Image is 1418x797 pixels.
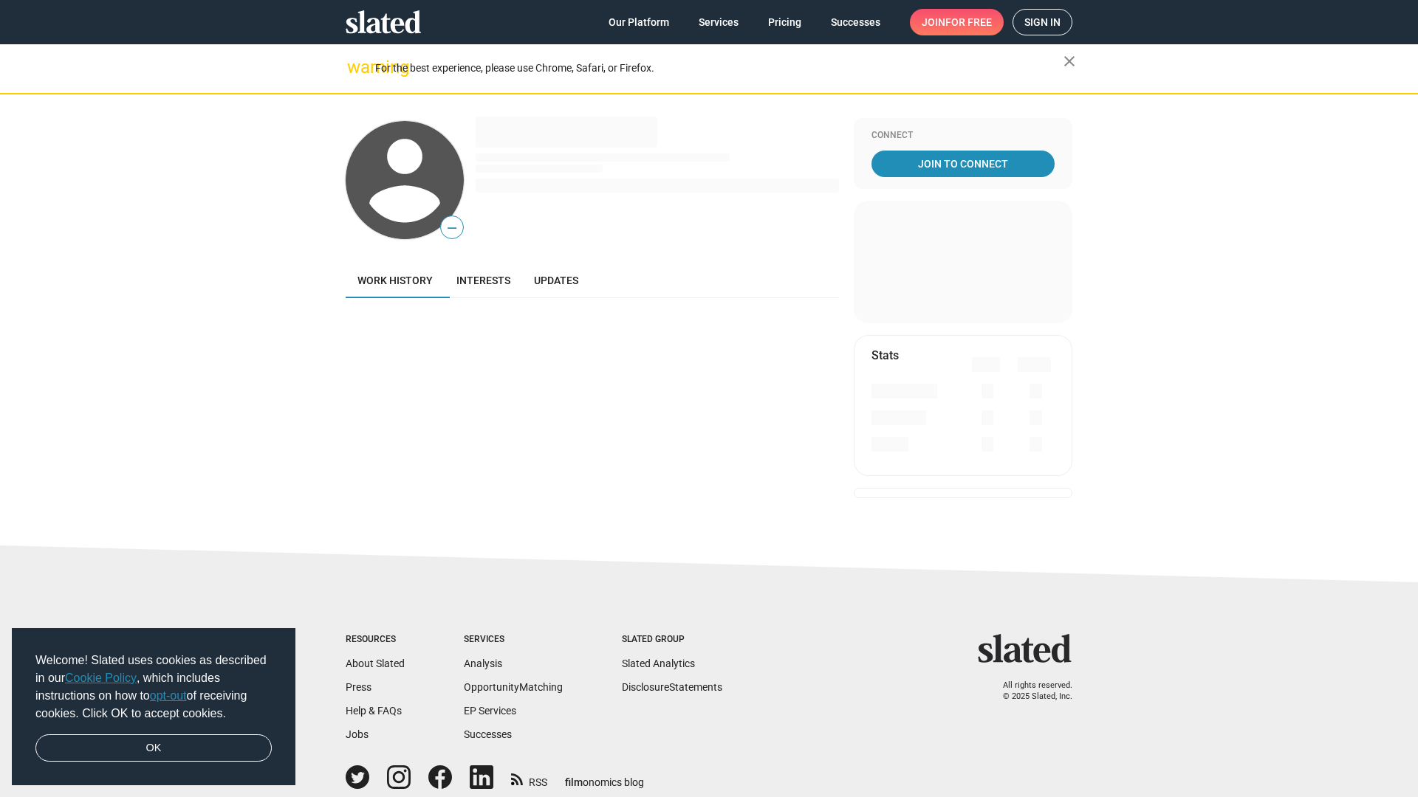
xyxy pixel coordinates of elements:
[622,634,722,646] div: Slated Group
[445,263,522,298] a: Interests
[987,680,1072,702] p: All rights reserved. © 2025 Slated, Inc.
[756,9,813,35] a: Pricing
[35,652,272,722] span: Welcome! Slated uses cookies as described in our , which includes instructions on how to of recei...
[456,275,510,286] span: Interests
[565,764,644,790] a: filmonomics blog
[347,58,365,76] mat-icon: warning
[871,130,1055,142] div: Connect
[346,634,405,646] div: Resources
[1061,52,1078,70] mat-icon: close
[464,681,563,693] a: OpportunityMatching
[597,9,681,35] a: Our Platform
[35,734,272,762] a: dismiss cookie message
[150,689,187,702] a: opt-out
[346,705,402,717] a: Help & FAQs
[871,151,1055,177] a: Join To Connect
[565,776,583,788] span: film
[511,767,547,790] a: RSS
[464,634,563,646] div: Services
[687,9,750,35] a: Services
[12,628,295,786] div: cookieconsent
[346,681,371,693] a: Press
[534,275,578,286] span: Updates
[65,672,137,684] a: Cookie Policy
[819,9,892,35] a: Successes
[699,9,739,35] span: Services
[346,728,369,740] a: Jobs
[831,9,880,35] span: Successes
[1024,10,1061,35] span: Sign in
[522,263,590,298] a: Updates
[609,9,669,35] span: Our Platform
[464,705,516,717] a: EP Services
[922,9,992,35] span: Join
[346,263,445,298] a: Work history
[622,658,695,669] a: Slated Analytics
[910,9,1004,35] a: Joinfor free
[375,58,1063,78] div: For the best experience, please use Chrome, Safari, or Firefox.
[1013,9,1072,35] a: Sign in
[945,9,992,35] span: for free
[871,348,899,363] mat-card-title: Stats
[464,728,512,740] a: Successes
[346,658,405,669] a: About Slated
[464,658,502,669] a: Analysis
[622,681,722,693] a: DisclosureStatements
[874,151,1052,177] span: Join To Connect
[441,218,463,238] span: —
[357,275,433,286] span: Work history
[768,9,801,35] span: Pricing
